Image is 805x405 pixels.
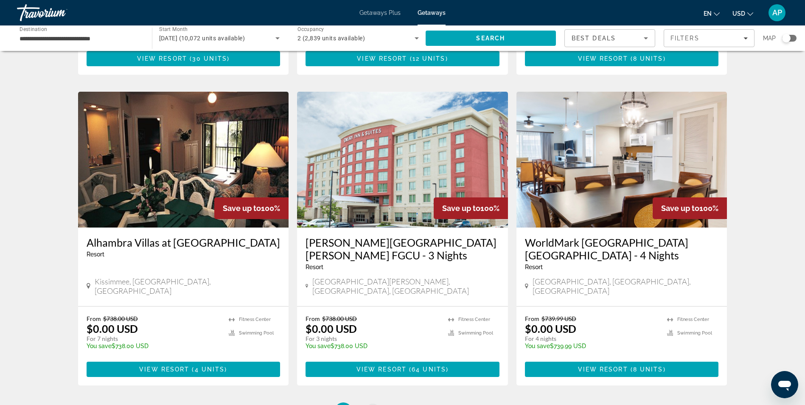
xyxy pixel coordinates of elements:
p: For 4 nights [525,335,659,343]
span: ( ) [628,55,666,62]
span: From [525,315,539,322]
p: $738.00 USD [87,343,221,349]
span: 64 units [412,366,446,373]
a: [PERSON_NAME][GEOGRAPHIC_DATA][PERSON_NAME] FGCU - 3 Nights [306,236,499,262]
p: $738.00 USD [306,343,440,349]
button: View Resort(64 units) [306,362,499,377]
span: Search [476,35,505,42]
span: From [87,315,101,322]
p: $0.00 USD [306,322,357,335]
span: Destination [20,26,47,32]
span: $738.00 USD [322,315,357,322]
span: View Resort [357,55,407,62]
span: You save [525,343,550,349]
button: User Menu [766,4,788,22]
img: Alhambra Villas at Poinciana [78,92,289,228]
img: Drury Inn & Suites Fort Myers Airport FGCU - 3 Nights [297,92,508,228]
span: Filters [670,35,699,42]
p: $0.00 USD [87,322,138,335]
span: 4 units [195,366,225,373]
span: 30 units [192,55,227,62]
iframe: Button to launch messaging window [771,371,798,398]
p: For 3 nights [306,335,440,343]
span: [DATE] (10,072 units available) [159,35,245,42]
span: Save up to [661,204,699,213]
span: Fitness Center [677,317,709,322]
span: View Resort [578,366,628,373]
span: Kissimmee, [GEOGRAPHIC_DATA], [GEOGRAPHIC_DATA] [95,277,280,295]
span: ( ) [407,366,449,373]
span: Occupancy [297,26,324,32]
span: [GEOGRAPHIC_DATA], [GEOGRAPHIC_DATA], [GEOGRAPHIC_DATA] [533,277,719,295]
span: Fitness Center [239,317,271,322]
div: 100% [653,197,727,219]
span: ( ) [628,366,666,373]
span: Resort [306,264,323,270]
span: Save up to [442,204,480,213]
p: $739.99 USD [525,343,659,349]
span: Best Deals [572,35,616,42]
a: WorldMark [GEOGRAPHIC_DATA] [GEOGRAPHIC_DATA] - 4 Nights [525,236,719,262]
span: AP [772,8,782,17]
button: View Resort(30 units) [87,51,280,66]
button: View Resort(8 units) [525,362,719,377]
span: ( ) [189,366,227,373]
button: View Resort(4 units) [87,362,280,377]
button: Change language [704,7,720,20]
span: 12 units [412,55,446,62]
button: View Resort(8 units) [525,51,719,66]
span: View Resort [139,366,189,373]
span: [GEOGRAPHIC_DATA][PERSON_NAME], [GEOGRAPHIC_DATA], [GEOGRAPHIC_DATA] [312,277,499,295]
img: WorldMark Orlando Kingstown Reef - 4 Nights [516,92,727,228]
div: 100% [214,197,289,219]
span: 8 units [633,366,663,373]
span: Swimming Pool [239,330,274,336]
span: Save up to [223,204,261,213]
h3: Alhambra Villas at [GEOGRAPHIC_DATA] [87,236,280,249]
span: USD [732,10,745,17]
div: 100% [434,197,508,219]
span: $738.00 USD [103,315,138,322]
span: You save [306,343,331,349]
span: ( ) [187,55,230,62]
span: From [306,315,320,322]
button: View Resort(12 units) [306,51,499,66]
a: Getaways Plus [359,9,401,16]
span: Map [763,32,776,44]
span: 2 (2,839 units available) [297,35,365,42]
span: View Resort [356,366,407,373]
span: View Resort [578,55,628,62]
button: Change currency [732,7,753,20]
span: Swimming Pool [677,330,712,336]
mat-select: Sort by [572,33,648,43]
input: Select destination [20,34,141,44]
span: 8 units [633,55,663,62]
p: For 7 nights [87,335,221,343]
button: Filters [664,29,755,47]
span: Swimming Pool [458,330,493,336]
span: $739.99 USD [541,315,576,322]
button: Search [426,31,556,46]
span: View Resort [137,55,187,62]
span: You save [87,343,112,349]
span: Resort [525,264,543,270]
a: Getaways [418,9,446,16]
span: Resort [87,251,104,258]
span: Fitness Center [458,317,490,322]
span: Start Month [159,26,188,32]
span: ( ) [407,55,448,62]
p: $0.00 USD [525,322,576,335]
